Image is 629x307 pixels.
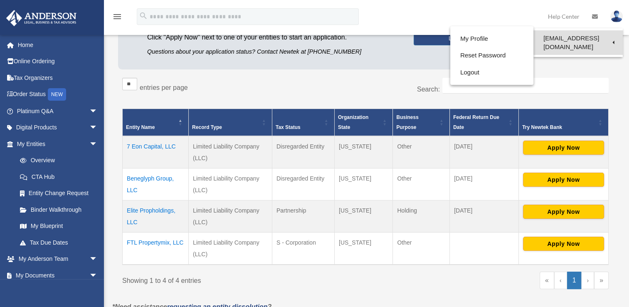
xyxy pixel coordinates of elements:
span: arrow_drop_down [89,251,106,268]
span: arrow_drop_down [89,267,106,284]
td: Elite Propholdings, LLC [123,200,189,232]
a: Platinum Q&Aarrow_drop_down [6,103,110,119]
td: Limited Liability Company (LLC) [189,232,272,265]
th: Tax Status: Activate to sort [272,109,334,136]
button: Apply Now [523,173,604,187]
a: My Profile [450,30,533,47]
a: Order StatusNEW [6,86,110,103]
a: Entity Change Request [12,185,106,202]
a: First [540,272,554,289]
button: Apply Now [523,205,604,219]
span: Organization State [338,114,368,130]
th: Business Purpose: Activate to sort [393,109,450,136]
td: Limited Liability Company (LLC) [189,136,272,168]
td: Other [393,232,450,265]
i: search [139,11,148,20]
a: Reset Password [450,47,533,64]
a: Overview [12,152,102,169]
td: [US_STATE] [334,232,392,265]
th: Record Type: Activate to sort [189,109,272,136]
label: Search: [417,86,440,93]
div: Try Newtek Bank [522,122,596,132]
th: Try Newtek Bank : Activate to sort [518,109,608,136]
a: Home [6,37,110,53]
th: Federal Return Due Date: Activate to sort [450,109,519,136]
a: [EMAIL_ADDRESS][DOMAIN_NAME] [533,30,623,55]
div: Showing 1 to 4 of 4 entries [122,272,359,287]
td: [DATE] [450,136,519,168]
a: menu [112,15,122,22]
button: Apply Now [523,237,604,251]
span: Tax Status [276,124,301,130]
img: Anderson Advisors Platinum Portal [4,10,79,26]
th: Organization State: Activate to sort [334,109,392,136]
span: arrow_drop_down [89,103,106,120]
td: Other [393,168,450,200]
span: Record Type [192,124,222,130]
td: S - Corporation [272,232,334,265]
td: Partnership [272,200,334,232]
td: Beneglyph Group, LLC [123,168,189,200]
a: CTA Hub [12,168,106,185]
td: [US_STATE] [334,136,392,168]
p: Click "Apply Now" next to one of your entities to start an application. [147,32,401,43]
th: Entity Name: Activate to invert sorting [123,109,189,136]
td: Other [393,136,450,168]
a: Tax Organizers [6,69,110,86]
a: Binder Walkthrough [12,201,106,218]
i: menu [112,12,122,22]
span: Business Purpose [396,114,418,130]
p: Questions about your application status? Contact Newtek at [PHONE_NUMBER] [147,47,401,57]
td: [US_STATE] [334,168,392,200]
a: My Anderson Teamarrow_drop_down [6,251,110,267]
td: [US_STATE] [334,200,392,232]
a: My Entitiesarrow_drop_down [6,136,106,152]
span: Federal Return Due Date [453,114,499,130]
td: [DATE] [450,200,519,232]
td: Limited Liability Company (LLC) [189,200,272,232]
div: NEW [48,88,66,101]
img: User Pic [610,10,623,22]
span: Entity Name [126,124,155,130]
td: 7 Eon Capital, LLC [123,136,189,168]
label: entries per page [140,84,188,91]
a: Learn More [414,31,513,45]
a: My Documentsarrow_drop_down [6,267,110,284]
td: Limited Liability Company (LLC) [189,168,272,200]
a: Online Ordering [6,53,110,70]
span: arrow_drop_down [89,119,106,136]
td: Holding [393,200,450,232]
td: [DATE] [450,168,519,200]
td: Disregarded Entity [272,168,334,200]
a: Digital Productsarrow_drop_down [6,119,110,136]
td: Disregarded Entity [272,136,334,168]
a: Tax Due Dates [12,234,106,251]
button: Apply Now [523,141,604,155]
a: My Blueprint [12,218,106,235]
td: FTL Propertymix, LLC [123,232,189,265]
a: Logout [450,64,533,81]
span: arrow_drop_down [89,136,106,153]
